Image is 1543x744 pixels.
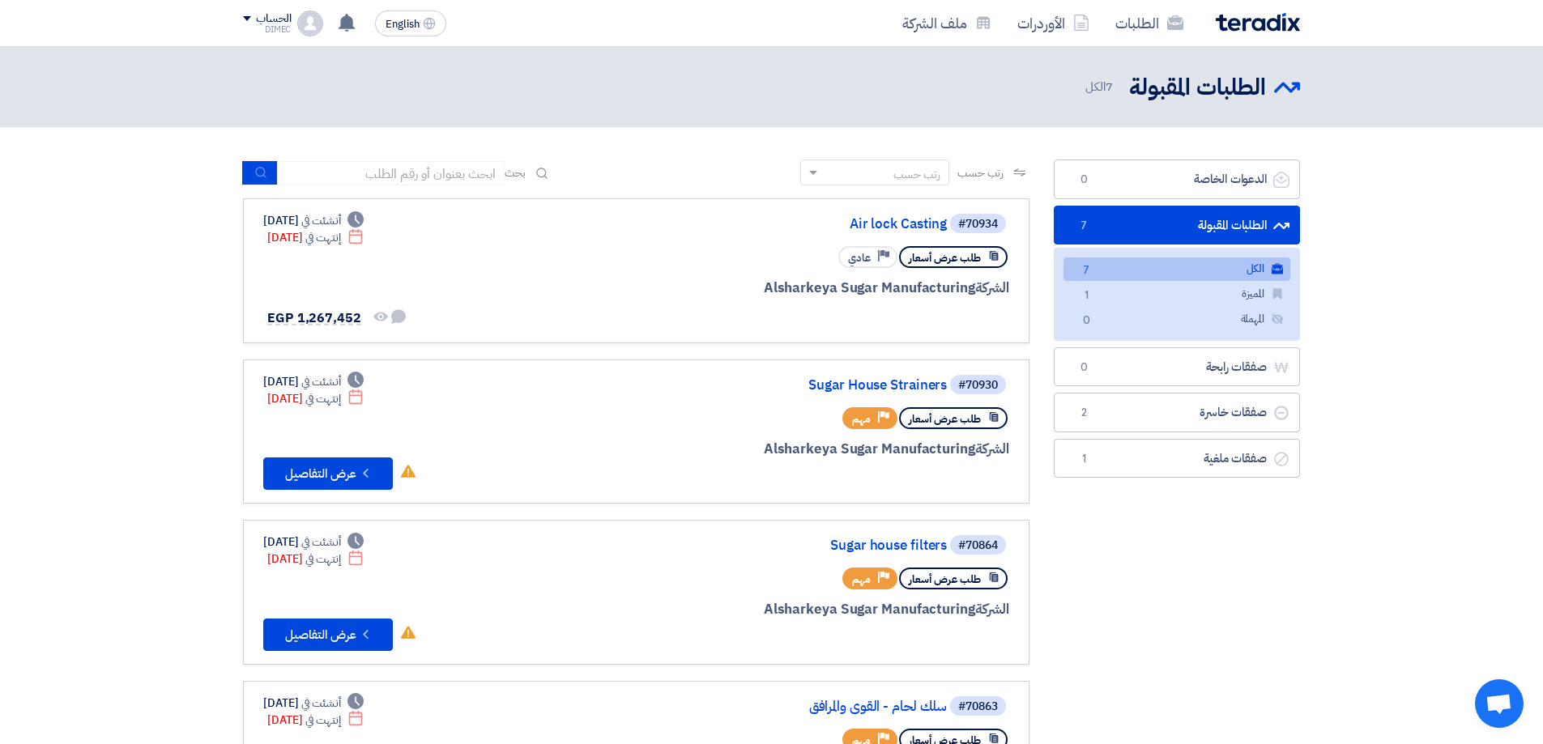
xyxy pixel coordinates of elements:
[386,19,420,30] span: English
[1085,78,1116,96] span: الكل
[975,278,1010,298] span: الشركة
[1074,405,1093,421] span: 2
[957,164,1004,181] span: رتب حسب
[301,212,340,229] span: أنشئت في
[1054,347,1300,387] a: صفقات رابحة0
[975,439,1010,459] span: الشركة
[301,534,340,551] span: أنشئت في
[263,619,393,651] button: عرض التفاصيل
[909,250,981,266] span: طلب عرض أسعار
[893,166,940,183] div: رتب حسب
[1102,4,1196,42] a: الطلبات
[256,12,291,26] div: الحساب
[1074,172,1093,188] span: 0
[305,229,340,246] span: إنتهت في
[1054,206,1300,245] a: الطلبات المقبولة7
[278,161,505,185] input: ابحث بعنوان أو رقم الطلب
[958,380,998,391] div: #70930
[301,373,340,390] span: أنشئت في
[1054,393,1300,432] a: صفقات خاسرة2
[1004,4,1102,42] a: الأوردرات
[623,217,947,232] a: Air lock Casting
[1054,439,1300,478] a: صفقات ملغية1
[505,164,526,181] span: بحث
[301,695,340,712] span: أنشئت في
[267,551,364,568] div: [DATE]
[852,411,871,427] span: مهم
[1106,78,1113,96] span: 7
[305,712,340,729] span: إنتهت في
[623,538,947,553] a: Sugar house filters
[1063,308,1290,331] a: المهملة
[297,11,323,36] img: profile_test.png
[1054,159,1300,199] a: الدعوات الخاصة0
[1076,287,1096,304] span: 1
[267,390,364,407] div: [DATE]
[263,534,364,551] div: [DATE]
[889,4,1004,42] a: ملف الشركة
[623,378,947,393] a: Sugar House Strainers
[1475,679,1524,728] a: Open chat
[267,308,361,328] span: EGP 1,267,452
[623,699,947,714] a: سلك لحام - القوي والمرافق
[1063,283,1290,306] a: المميزة
[852,572,871,587] span: مهم
[1076,312,1096,329] span: 0
[305,390,340,407] span: إنتهت في
[958,219,998,230] div: #70934
[267,229,364,246] div: [DATE]
[263,457,393,490] button: عرض التفاصيل
[958,701,998,712] div: #70863
[620,599,1009,620] div: Alsharkeya Sugar Manufacturing
[267,712,364,729] div: [DATE]
[263,373,364,390] div: [DATE]
[243,25,291,34] div: DIMEC
[305,551,340,568] span: إنتهت في
[263,212,364,229] div: [DATE]
[1074,451,1093,467] span: 1
[1076,262,1096,279] span: 7
[620,439,1009,460] div: Alsharkeya Sugar Manufacturing
[909,572,981,587] span: طلب عرض أسعار
[848,250,871,266] span: عادي
[975,599,1010,619] span: الشركة
[1216,13,1300,32] img: Teradix logo
[620,278,1009,299] div: Alsharkeya Sugar Manufacturing
[909,411,981,427] span: طلب عرض أسعار
[375,11,446,36] button: English
[263,695,364,712] div: [DATE]
[958,540,998,551] div: #70864
[1129,72,1266,104] h2: الطلبات المقبولة
[1074,218,1093,234] span: 7
[1063,257,1290,281] a: الكل
[1074,359,1093,376] span: 0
